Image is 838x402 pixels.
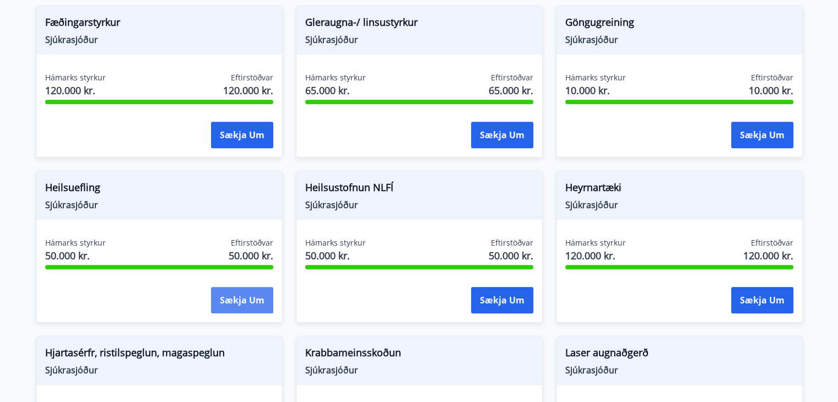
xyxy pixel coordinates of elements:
span: 120.000 kr. [223,83,273,97]
span: Eftirstöðvar [231,72,273,83]
span: Hámarks styrkur [305,72,366,83]
button: Sækja um [731,122,793,148]
button: Sækja um [731,287,793,313]
span: 10.000 kr. [565,83,626,97]
span: Laser augnaðgerð [565,345,793,364]
span: Sjúkrasjóður [305,199,533,211]
button: Sækja um [471,122,533,148]
span: Hámarks styrkur [305,237,366,248]
button: Sækja um [471,287,533,313]
span: Heilsustofnun NLFÍ [305,180,533,199]
span: Fæðingarstyrkur [45,15,273,34]
span: Hámarks styrkur [45,237,106,248]
span: Göngugreining [565,15,793,34]
span: Heyrnartæki [565,180,793,199]
span: 65.000 kr. [305,83,366,97]
span: 50.000 kr. [489,248,533,263]
span: 50.000 kr. [45,248,106,263]
span: Sjúkrasjóður [565,364,793,376]
span: Hjartasérfr, ristilspeglun, magaspeglun [45,345,273,364]
span: 50.000 kr. [305,248,366,263]
span: Eftirstöðvar [751,237,793,248]
span: 50.000 kr. [229,248,273,263]
span: 65.000 kr. [489,83,533,97]
span: Eftirstöðvar [491,237,533,248]
span: Sjúkrasjóður [565,199,793,211]
span: Gleraugna-/ linsustyrkur [305,15,533,34]
span: 120.000 kr. [743,248,793,263]
span: Sjúkrasjóður [305,34,533,46]
span: 120.000 kr. [45,83,106,97]
span: Heilsuefling [45,180,273,199]
span: Hámarks styrkur [565,72,626,83]
span: Sjúkrasjóður [45,199,273,211]
span: Eftirstöðvar [491,72,533,83]
span: Sjúkrasjóður [565,34,793,46]
span: Eftirstöðvar [231,237,273,248]
span: 120.000 kr. [565,248,626,263]
span: Hámarks styrkur [45,72,106,83]
span: Sjúkrasjóður [45,34,273,46]
span: Sjúkrasjóður [45,364,273,376]
span: 10.000 kr. [749,83,793,97]
span: Krabbameinsskoðun [305,345,533,364]
span: Hámarks styrkur [565,237,626,248]
span: Eftirstöðvar [751,72,793,83]
span: Sjúkrasjóður [305,364,533,376]
button: Sækja um [211,122,273,148]
button: Sækja um [211,287,273,313]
